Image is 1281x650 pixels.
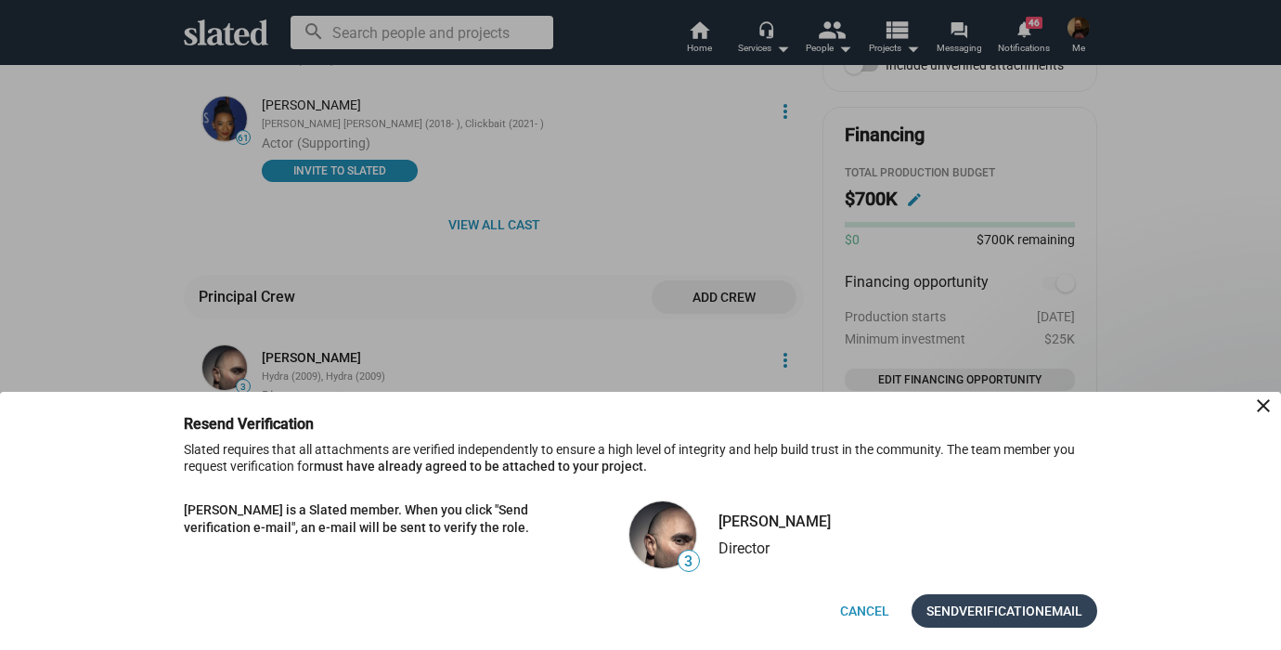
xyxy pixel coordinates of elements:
mat-icon: close [1252,395,1275,417]
span: must have already agreed to be attached to your project. [314,459,647,474]
p: Slated requires that all attachments are verified independently to ensure a high level of integri... [184,441,1097,490]
p: [PERSON_NAME] is a Slated member. When you click "Send verification e-mail", an e-mail will be se... [184,501,555,536]
img: Profile image for Mitchell [42,56,71,85]
span: Send Email [926,594,1082,628]
button: Cancel [825,594,904,628]
span: Cancel [840,594,889,628]
span: Hi [PERSON_NAME], Thanks, [PERSON_NAME] is now verified on the page. Thanks, [PERSON_NAME] [81,54,310,106]
div: message notification from Mitchell, Just now. Hi Herschel, Thanks, Lukas is now verified on the p... [28,39,343,100]
span: Verification [959,594,1044,628]
span: 3 [679,552,699,571]
div: Director [718,539,831,558]
p: Message from Mitchell, sent Just now [81,71,320,88]
h3: Resend Verification [184,414,340,434]
div: [PERSON_NAME] [718,512,831,531]
img: undefined [629,501,696,568]
button: SendVerificationEmail [912,594,1097,628]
